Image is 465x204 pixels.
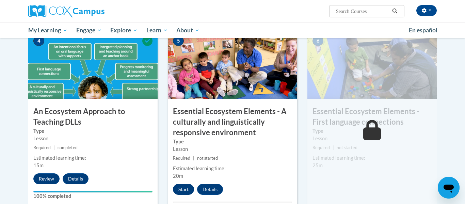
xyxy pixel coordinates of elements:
a: En español [404,23,442,37]
span: | [53,145,55,150]
img: Cox Campus [28,5,105,17]
div: Estimated learning time: [33,154,153,162]
a: Engage [72,22,106,38]
div: Lesson [33,135,153,142]
a: About [172,22,204,38]
span: My Learning [28,26,67,34]
span: | [333,145,334,150]
span: 25m [312,162,323,168]
h3: An Ecosystem Approach to Teaching DLLs [28,106,158,127]
span: 15m [33,162,44,168]
button: Start [173,184,194,195]
span: Learn [146,26,168,34]
img: Course Image [168,31,297,99]
span: Engage [76,26,102,34]
iframe: Button to launch messaging window [438,177,460,199]
a: Explore [106,22,142,38]
label: Type [33,127,153,135]
label: Type [173,138,292,145]
span: 20m [173,173,183,179]
h3: Essential Ecosystem Elements - First language connections [307,106,437,127]
span: 5 [173,36,184,46]
div: Lesson [173,145,292,153]
span: 6 [312,36,323,46]
input: Search Courses [335,7,390,15]
div: Main menu [18,22,447,38]
img: Course Image [307,31,437,99]
label: Type [312,127,432,135]
span: not started [197,156,218,161]
div: Your progress [33,191,153,192]
span: About [176,26,199,34]
a: Learn [142,22,172,38]
div: Estimated learning time: [312,154,432,162]
span: completed [58,145,78,150]
span: | [193,156,194,161]
span: Required [312,145,330,150]
span: 4 [33,36,44,46]
button: Search [390,7,400,15]
label: 100% completed [33,192,153,200]
img: Course Image [28,31,158,99]
span: Required [33,145,51,150]
a: My Learning [24,22,72,38]
div: Estimated learning time: [173,165,292,172]
span: En español [409,27,437,34]
span: Explore [110,26,138,34]
button: Review [33,173,60,184]
a: Cox Campus [28,5,158,17]
button: Details [63,173,89,184]
h3: Essential Ecosystem Elements - A culturally and linguistically responsive environment [168,106,297,138]
span: Required [173,156,190,161]
span: not started [337,145,357,150]
button: Account Settings [416,5,437,16]
button: Details [197,184,223,195]
div: Lesson [312,135,432,142]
